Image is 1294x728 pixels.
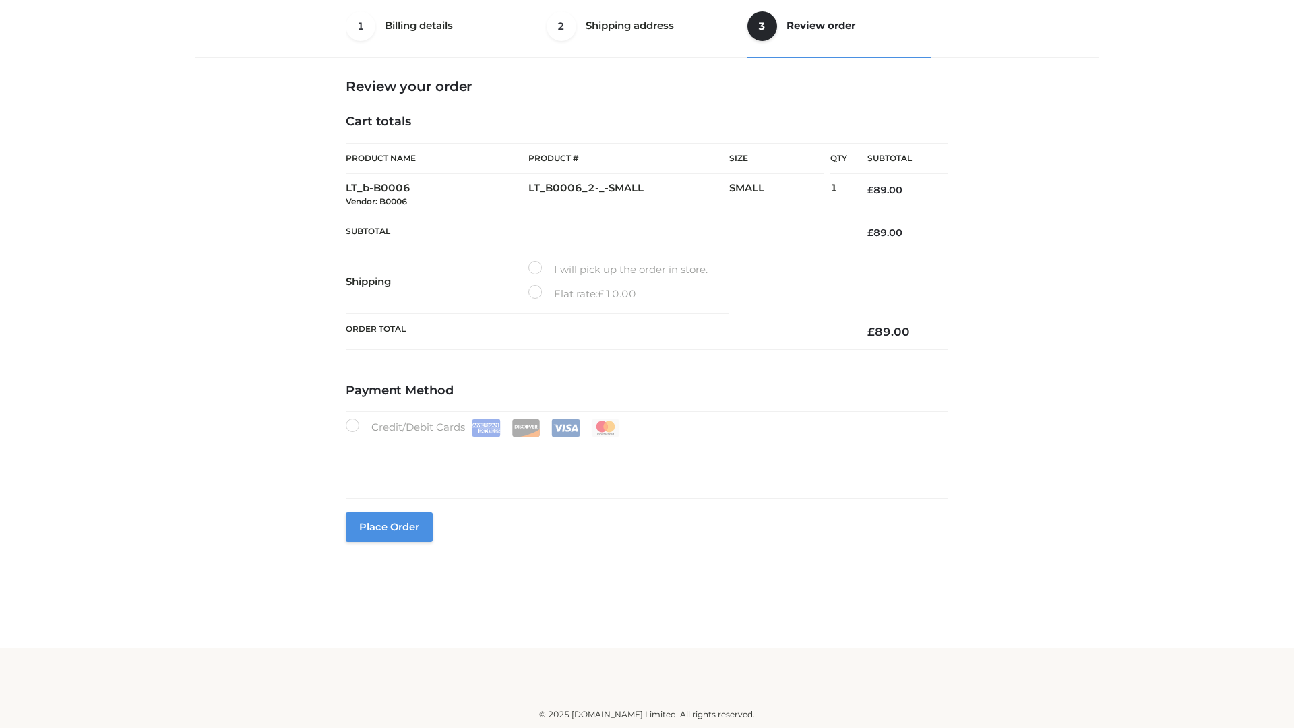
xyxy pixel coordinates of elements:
[528,261,708,278] label: I will pick up the order in store.
[346,115,948,129] h4: Cart totals
[729,144,824,174] th: Size
[346,78,948,94] h3: Review your order
[346,196,407,206] small: Vendor: B0006
[830,143,847,174] th: Qty
[346,314,847,350] th: Order Total
[472,419,501,437] img: Amex
[847,144,948,174] th: Subtotal
[867,226,873,239] span: £
[867,184,902,196] bdi: 89.00
[729,174,830,216] td: SMALL
[346,512,433,542] button: Place order
[867,184,873,196] span: £
[343,434,946,483] iframe: Secure payment input frame
[598,287,636,300] bdi: 10.00
[346,419,621,437] label: Credit/Debit Cards
[512,419,541,437] img: Discover
[528,143,729,174] th: Product #
[346,174,528,216] td: LT_b-B0006
[867,226,902,239] bdi: 89.00
[551,419,580,437] img: Visa
[346,384,948,398] h4: Payment Method
[346,216,847,249] th: Subtotal
[346,249,528,314] th: Shipping
[346,143,528,174] th: Product Name
[867,325,875,338] span: £
[200,708,1094,721] div: © 2025 [DOMAIN_NAME] Limited. All rights reserved.
[598,287,605,300] span: £
[528,174,729,216] td: LT_B0006_2-_-SMALL
[528,285,636,303] label: Flat rate:
[830,174,847,216] td: 1
[591,419,620,437] img: Mastercard
[867,325,910,338] bdi: 89.00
